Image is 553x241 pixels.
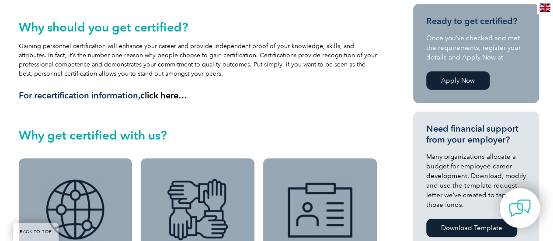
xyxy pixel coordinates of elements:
img: en [539,3,550,12]
div: Gaining personnel certification will enhance your career and provide independent proof of your kn... [19,20,377,101]
a: Apply Now [426,71,490,90]
h3: Ready to get certified? [426,16,526,27]
a: BACK TO TOP [13,223,59,241]
h3: For recertification information, [19,90,377,101]
a: Download Template [426,219,517,237]
h3: Need financial support from your employer? [426,123,526,145]
img: contact-chat.png [509,197,531,219]
p: Many organizations allocate a budget for employee career development. Download, modify and use th... [426,152,526,210]
h2: Why get certified with us? [19,128,377,142]
h2: Why should you get certified? [19,20,377,34]
a: click here… [140,90,187,101]
p: Once you’ve checked and met the requirements, register your details and Apply Now at [426,33,526,62]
